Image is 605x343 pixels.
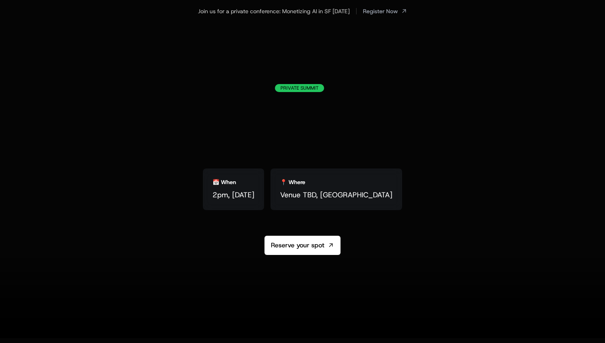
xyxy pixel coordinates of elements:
[275,84,324,92] div: Private Summit
[280,189,393,201] span: Venue TBD, [GEOGRAPHIC_DATA]
[363,5,407,18] a: [object Object]
[212,189,254,201] span: 2pm, [DATE]
[280,178,305,186] div: 📍 Where
[264,236,341,255] a: Reserve your spot
[212,178,236,186] div: 📅 When
[198,7,350,15] div: Join us for a private conference: Monetizing AI in SF [DATE]
[363,7,398,15] span: Register Now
